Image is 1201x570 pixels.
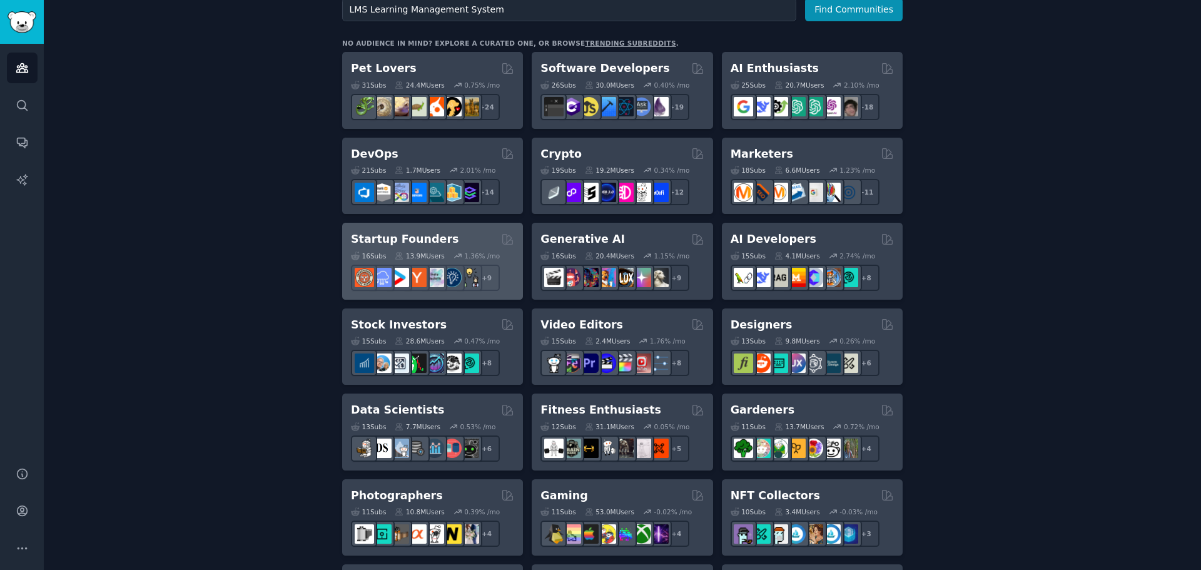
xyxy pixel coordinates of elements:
img: DevOpsLinks [407,183,427,202]
div: 1.7M Users [395,166,440,175]
h2: Photographers [351,488,443,504]
img: starryai [632,268,651,287]
img: UI_Design [769,354,788,373]
img: csharp [562,97,581,116]
img: Trading [407,354,427,373]
h2: Startup Founders [351,232,459,247]
img: content_marketing [734,183,753,202]
div: 1.15 % /mo [654,252,690,260]
img: UXDesign [786,354,806,373]
div: + 4 [663,521,689,547]
img: CozyGamers [562,524,581,544]
img: CryptoArt [804,524,823,544]
img: editors [562,354,581,373]
img: TwitchStreaming [649,524,669,544]
img: NFTmarket [769,524,788,544]
img: dataengineering [407,439,427,458]
h2: Generative AI [540,232,625,247]
div: 0.40 % /mo [654,81,690,89]
img: indiehackers [425,268,444,287]
div: 0.39 % /mo [464,507,500,516]
div: -0.03 % /mo [839,507,878,516]
img: learnjavascript [579,97,599,116]
img: PlatformEngineers [460,183,479,202]
h2: Video Editors [540,317,623,333]
img: chatgpt_promptDesign [786,97,806,116]
div: 0.47 % /mo [464,337,500,345]
img: AnalogCommunity [390,524,409,544]
img: deepdream [579,268,599,287]
h2: DevOps [351,146,398,162]
img: datasets [442,439,462,458]
img: logodesign [751,354,771,373]
div: 1.36 % /mo [464,252,500,260]
div: 15 Sub s [731,252,766,260]
div: 0.72 % /mo [844,422,879,431]
img: userexperience [804,354,823,373]
img: LangChain [734,268,753,287]
div: 10.8M Users [395,507,444,516]
img: FluxAI [614,268,634,287]
div: 2.10 % /mo [844,81,879,89]
div: 26 Sub s [540,81,575,89]
img: flowers [804,439,823,458]
h2: Marketers [731,146,793,162]
div: 20.4M Users [585,252,634,260]
img: Rag [769,268,788,287]
div: 13.7M Users [774,422,824,431]
div: 3.4M Users [774,507,820,516]
img: azuredevops [355,183,374,202]
div: 15 Sub s [540,337,575,345]
img: gamers [614,524,634,544]
h2: Fitness Enthusiasts [540,402,661,418]
img: WeddingPhotography [460,524,479,544]
img: herpetology [355,97,374,116]
img: aivideo [544,268,564,287]
img: statistics [390,439,409,458]
img: GymMotivation [562,439,581,458]
div: 12 Sub s [540,422,575,431]
div: + 19 [663,94,689,120]
div: 16 Sub s [540,252,575,260]
img: web3 [597,183,616,202]
div: -0.02 % /mo [654,507,692,516]
img: UrbanGardening [821,439,841,458]
img: AWS_Certified_Experts [372,183,392,202]
div: 53.0M Users [585,507,634,516]
div: 9.8M Users [774,337,820,345]
img: NFTMarketplace [751,524,771,544]
img: iOSProgramming [597,97,616,116]
img: GYM [544,439,564,458]
div: 4.1M Users [774,252,820,260]
img: technicalanalysis [460,354,479,373]
img: GoogleGeminiAI [734,97,753,116]
div: 2.01 % /mo [460,166,496,175]
img: finalcutpro [614,354,634,373]
img: AItoolsCatalog [769,97,788,116]
div: 21 Sub s [351,166,386,175]
div: 19.2M Users [585,166,634,175]
div: + 5 [663,435,689,462]
img: googleads [804,183,823,202]
img: analytics [425,439,444,458]
img: OpenseaMarket [821,524,841,544]
img: OnlineMarketing [839,183,858,202]
img: dividends [355,354,374,373]
img: growmybusiness [460,268,479,287]
img: startup [390,268,409,287]
div: 13.9M Users [395,252,444,260]
div: 20.7M Users [774,81,824,89]
h2: AI Developers [731,232,816,247]
div: 0.75 % /mo [464,81,500,89]
img: SavageGarden [769,439,788,458]
img: DeepSeek [751,97,771,116]
img: DigitalItems [839,524,858,544]
img: swingtrading [442,354,462,373]
img: Emailmarketing [786,183,806,202]
div: 10 Sub s [731,507,766,516]
div: + 12 [663,179,689,205]
img: Entrepreneurship [442,268,462,287]
img: cockatiel [425,97,444,116]
div: 31 Sub s [351,81,386,89]
img: software [544,97,564,116]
